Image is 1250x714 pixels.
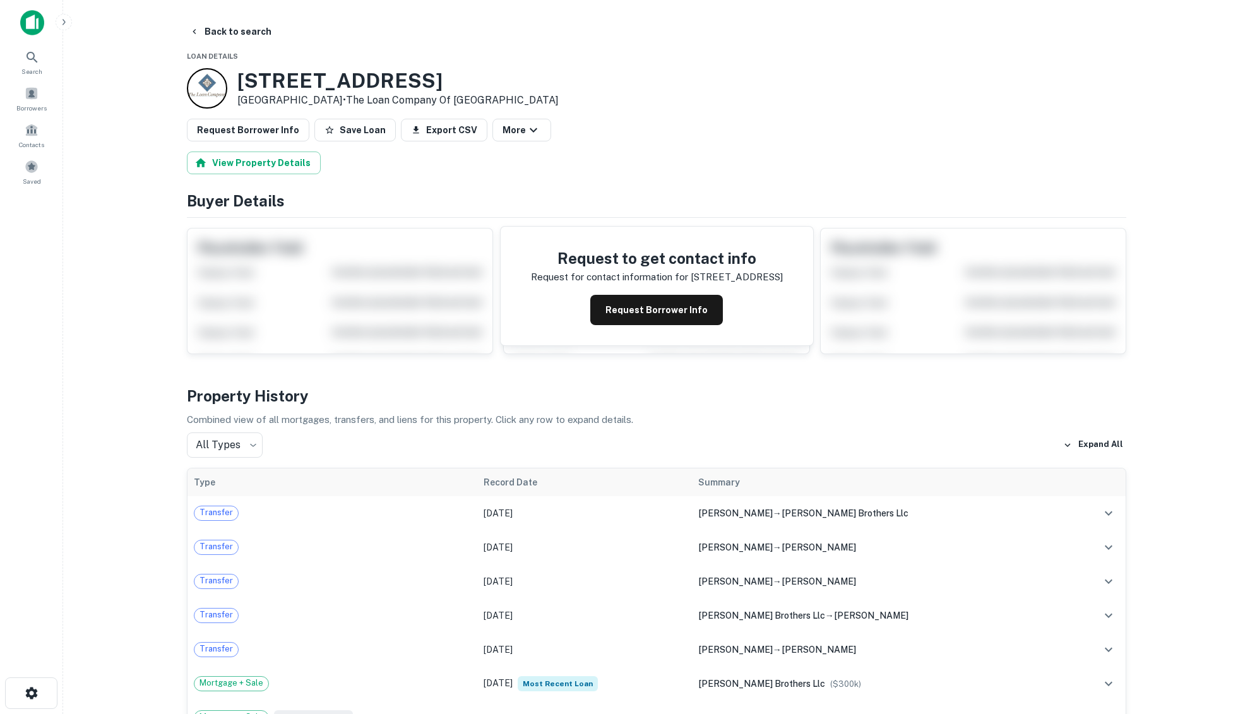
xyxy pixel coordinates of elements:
[401,119,487,141] button: Export CSV
[187,468,477,496] th: Type
[698,610,825,621] span: [PERSON_NAME] brothers llc
[590,295,723,325] button: Request Borrower Info
[1098,537,1119,558] button: expand row
[698,506,1062,520] div: →
[477,633,691,667] td: [DATE]
[4,118,59,152] a: Contacts
[698,508,773,518] span: [PERSON_NAME]
[698,574,1062,588] div: →
[698,679,825,689] span: [PERSON_NAME] brothers llc
[698,576,773,586] span: [PERSON_NAME]
[477,496,691,530] td: [DATE]
[782,542,856,552] span: [PERSON_NAME]
[194,574,238,587] span: Transfer
[782,576,856,586] span: [PERSON_NAME]
[492,119,551,141] button: More
[194,609,238,621] span: Transfer
[194,506,238,519] span: Transfer
[698,540,1062,554] div: →
[187,52,238,60] span: Loan Details
[698,645,773,655] span: [PERSON_NAME]
[187,189,1126,212] h4: Buyer Details
[187,152,321,174] button: View Property Details
[1098,673,1119,694] button: expand row
[698,542,773,552] span: [PERSON_NAME]
[1187,613,1250,674] iframe: Chat Widget
[187,119,309,141] button: Request Borrower Info
[477,598,691,633] td: [DATE]
[477,564,691,598] td: [DATE]
[830,679,861,689] span: ($ 300k )
[477,530,691,564] td: [DATE]
[698,609,1062,622] div: →
[1060,436,1126,455] button: Expand All
[194,540,238,553] span: Transfer
[1098,571,1119,592] button: expand row
[782,645,856,655] span: [PERSON_NAME]
[237,69,559,93] h3: [STREET_ADDRESS]
[518,676,598,691] span: Most Recent Loan
[184,20,277,43] button: Back to search
[4,45,59,79] a: Search
[20,10,44,35] img: capitalize-icon.png
[531,247,783,270] h4: Request to get contact info
[187,432,263,458] div: All Types
[1098,605,1119,626] button: expand row
[187,412,1126,427] p: Combined view of all mortgages, transfers, and liens for this property. Click any row to expand d...
[194,677,268,689] span: Mortgage + Sale
[194,643,238,655] span: Transfer
[477,468,691,496] th: Record Date
[1098,503,1119,524] button: expand row
[531,270,688,285] p: Request for contact information for
[23,176,41,186] span: Saved
[21,66,42,76] span: Search
[346,94,559,106] a: The Loan Company Of [GEOGRAPHIC_DATA]
[314,119,396,141] button: Save Loan
[4,155,59,189] a: Saved
[1098,639,1119,660] button: expand row
[691,270,783,285] p: [STREET_ADDRESS]
[834,610,908,621] span: [PERSON_NAME]
[477,667,691,701] td: [DATE]
[16,103,47,113] span: Borrowers
[4,81,59,116] a: Borrowers
[19,140,44,150] span: Contacts
[698,643,1062,657] div: →
[692,468,1068,496] th: Summary
[782,508,908,518] span: [PERSON_NAME] brothers llc
[187,384,1126,407] h4: Property History
[237,93,559,108] p: [GEOGRAPHIC_DATA] •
